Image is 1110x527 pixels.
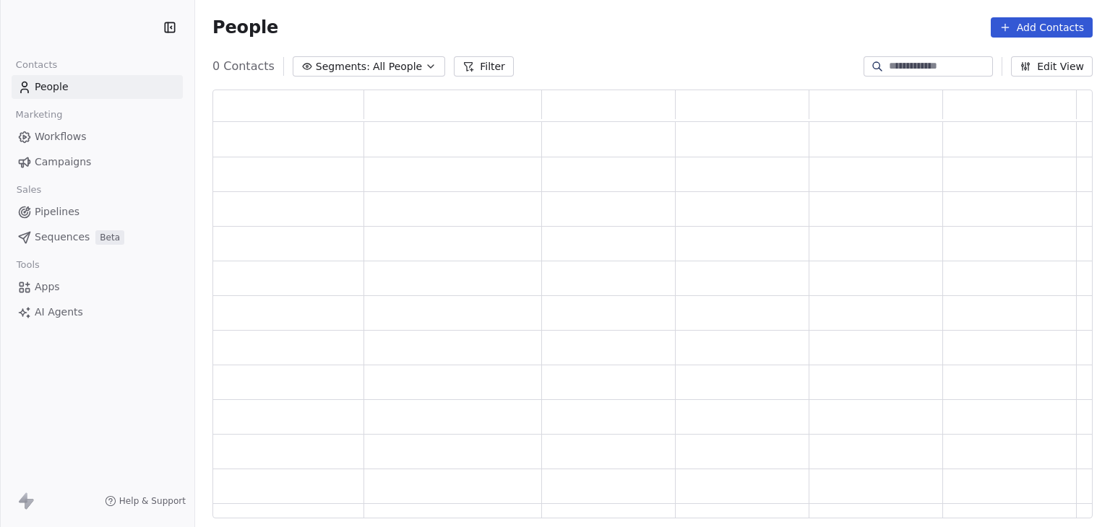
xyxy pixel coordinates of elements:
span: Beta [95,230,124,245]
a: Pipelines [12,200,183,224]
span: Segments: [316,59,370,74]
button: Add Contacts [991,17,1093,38]
a: People [12,75,183,99]
span: 0 Contacts [212,58,275,75]
span: Pipelines [35,204,79,219]
span: Apps [35,279,60,295]
span: Workflows [35,129,87,144]
a: Help & Support [105,495,186,507]
span: Contacts [9,54,64,76]
button: Edit View [1011,56,1093,77]
a: Apps [12,275,183,299]
span: People [212,17,278,38]
span: All People [373,59,422,74]
span: People [35,79,69,95]
span: Tools [10,254,46,276]
button: Filter [454,56,514,77]
a: Workflows [12,125,183,149]
a: AI Agents [12,300,183,324]
span: Sales [10,179,48,201]
span: Marketing [9,104,69,126]
span: Help & Support [119,495,186,507]
span: AI Agents [35,305,83,320]
span: Campaigns [35,154,91,170]
span: Sequences [35,230,90,245]
a: SequencesBeta [12,225,183,249]
a: Campaigns [12,150,183,174]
